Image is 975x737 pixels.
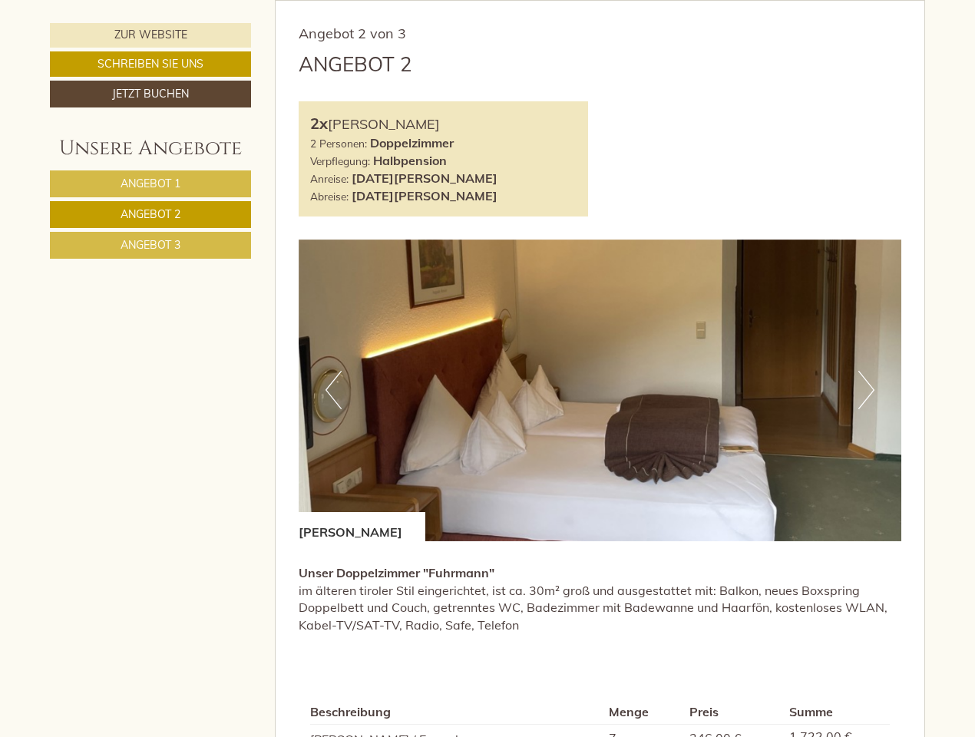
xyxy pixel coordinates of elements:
[858,371,874,409] button: Next
[370,135,454,150] b: Doppelzimmer
[352,188,497,203] b: [DATE][PERSON_NAME]
[121,207,180,221] span: Angebot 2
[310,700,603,724] th: Beschreibung
[310,172,349,185] small: Anreise:
[683,700,783,724] th: Preis
[299,512,425,541] div: [PERSON_NAME]
[50,81,251,107] a: Jetzt buchen
[783,700,890,724] th: Summe
[326,371,342,409] button: Previous
[299,240,902,541] img: image
[299,565,494,580] strong: Unser Doppelzimmer "Fuhrmann"
[50,23,251,48] a: Zur Website
[310,113,577,135] div: [PERSON_NAME]
[373,153,447,168] b: Halbpension
[121,177,180,190] span: Angebot 1
[299,50,412,78] div: Angebot 2
[310,114,328,133] b: 2x
[299,564,902,634] p: im älteren tiroler Stil eingerichtet, ist ca. 30m² groß und ausgestattet mit: Balkon, neues Boxsp...
[310,154,370,167] small: Verpflegung:
[50,51,251,77] a: Schreiben Sie uns
[50,134,251,163] div: Unsere Angebote
[310,137,367,150] small: 2 Personen:
[299,25,406,42] span: Angebot 2 von 3
[310,190,349,203] small: Abreise:
[121,238,180,252] span: Angebot 3
[352,170,497,186] b: [DATE][PERSON_NAME]
[603,700,683,724] th: Menge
